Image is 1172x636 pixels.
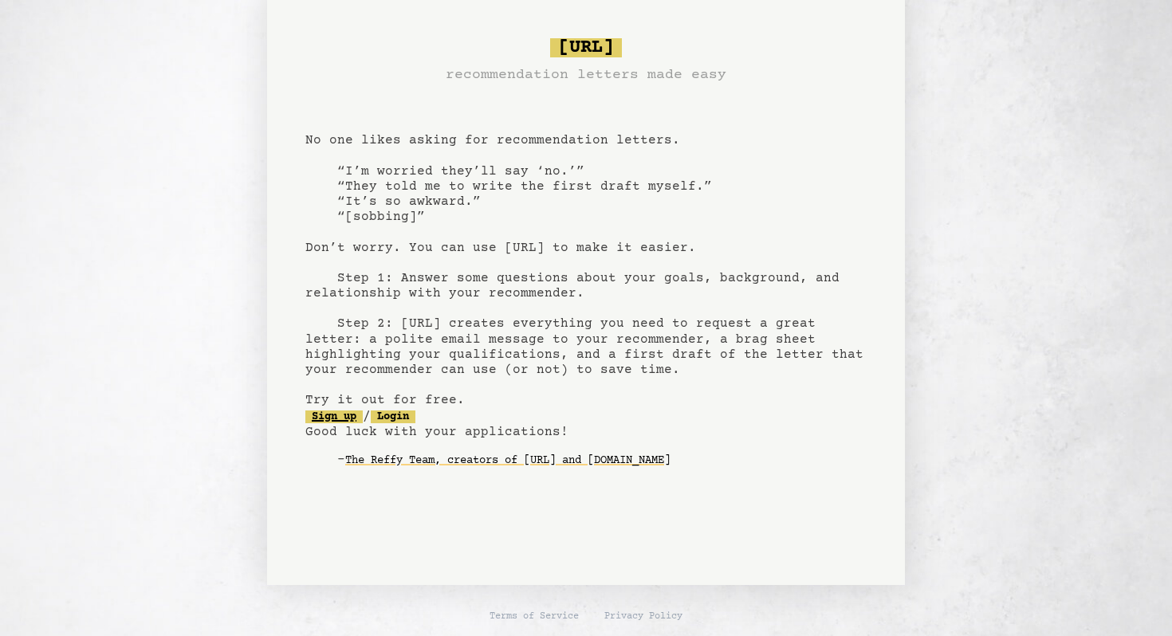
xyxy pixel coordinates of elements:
[550,38,622,57] span: [URL]
[305,32,867,499] pre: No one likes asking for recommendation letters. “I’m worried they’ll say ‘no.’” “They told me to ...
[371,410,415,423] a: Login
[604,610,682,623] a: Privacy Policy
[490,610,579,623] a: Terms of Service
[305,410,363,423] a: Sign up
[337,453,867,469] div: -
[345,448,671,473] a: The Reffy Team, creators of [URL] and [DOMAIN_NAME]
[446,64,726,86] h3: recommendation letters made easy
